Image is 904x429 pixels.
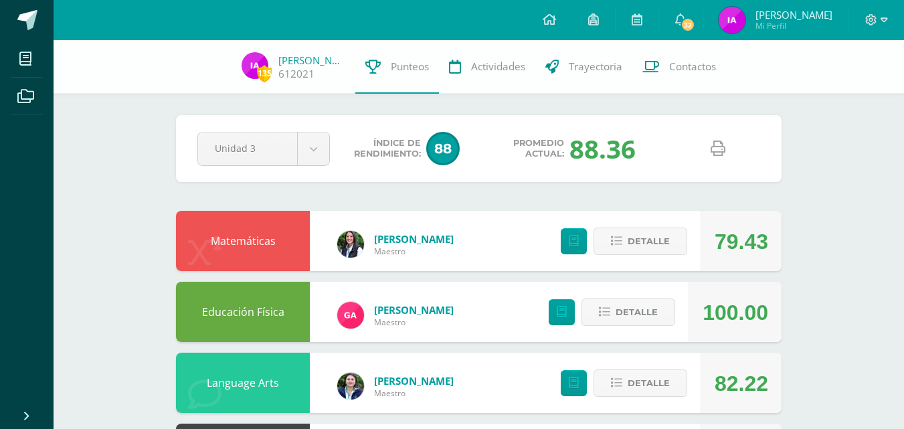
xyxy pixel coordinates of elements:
[337,231,364,258] img: 17d60be5ef358e114dc0f01a4fe601a5.png
[439,40,535,94] a: Actividades
[719,7,745,33] img: ad35a128b35c25f351e8a527e8595e54.png
[669,60,716,74] span: Contactos
[374,374,454,388] a: [PERSON_NAME]
[755,8,832,21] span: [PERSON_NAME]
[616,300,658,325] span: Detalle
[337,373,364,400] img: 2c61d015f216427bdbb0aede3590789b.png
[374,303,454,317] a: [PERSON_NAME]
[257,65,272,82] span: 135
[176,211,310,271] div: Matemáticas
[426,132,460,165] span: 88
[569,60,622,74] span: Trayectoria
[242,52,268,79] img: ad35a128b35c25f351e8a527e8595e54.png
[594,228,687,255] button: Detalle
[681,17,695,32] span: 32
[278,67,314,81] a: 612021
[391,60,429,74] span: Punteos
[628,371,670,396] span: Detalle
[355,40,439,94] a: Punteos
[354,138,421,159] span: Índice de Rendimiento:
[569,131,636,166] div: 88.36
[215,133,280,164] span: Unidad 3
[278,54,345,67] a: [PERSON_NAME]
[374,388,454,399] span: Maestro
[715,211,768,272] div: 79.43
[198,133,329,165] a: Unidad 3
[374,246,454,257] span: Maestro
[176,353,310,413] div: Language Arts
[374,232,454,246] a: [PERSON_NAME]
[632,40,726,94] a: Contactos
[715,353,768,414] div: 82.22
[755,20,832,31] span: Mi Perfil
[337,302,364,329] img: 8bdaf5dda11d7a15ab02b5028acf736c.png
[513,138,564,159] span: Promedio actual:
[374,317,454,328] span: Maestro
[535,40,632,94] a: Trayectoria
[703,282,768,343] div: 100.00
[628,229,670,254] span: Detalle
[581,298,675,326] button: Detalle
[594,369,687,397] button: Detalle
[176,282,310,342] div: Educación Física
[471,60,525,74] span: Actividades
